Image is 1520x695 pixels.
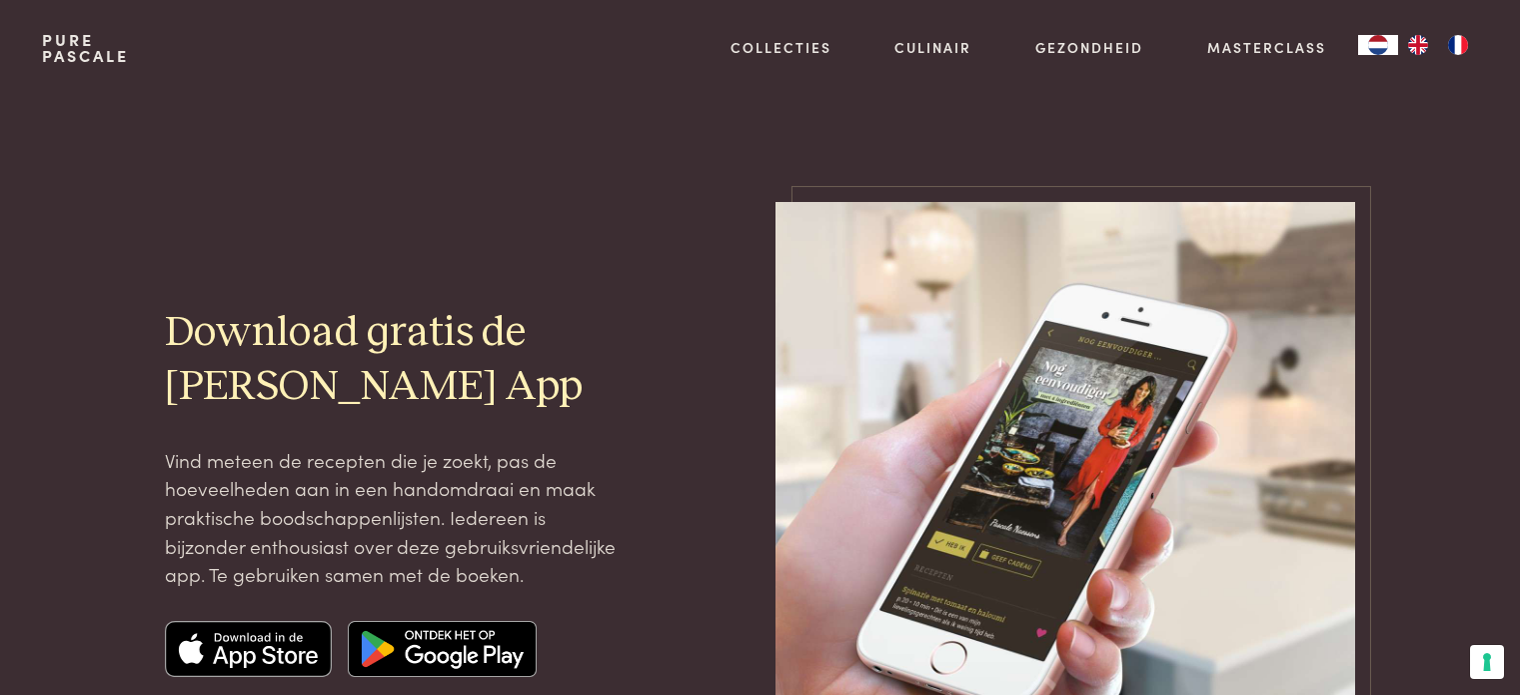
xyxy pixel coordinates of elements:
a: PurePascale [42,32,129,64]
a: FR [1438,35,1478,55]
a: Collecties [731,37,831,58]
a: NL [1358,35,1398,55]
button: Uw voorkeuren voor toestemming voor trackingtechnologieën [1470,645,1504,679]
a: Gezondheid [1035,37,1143,58]
p: Vind meteen de recepten die je zoekt, pas de hoeveelheden aan in een handomdraai en maak praktisc... [165,446,623,589]
ul: Language list [1398,35,1478,55]
img: Apple app store [165,621,333,677]
a: Masterclass [1207,37,1326,58]
h2: Download gratis de [PERSON_NAME] App [165,307,623,413]
a: Culinair [894,37,971,58]
a: EN [1398,35,1438,55]
img: Google app store [348,621,537,677]
div: Language [1358,35,1398,55]
aside: Language selected: Nederlands [1358,35,1478,55]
